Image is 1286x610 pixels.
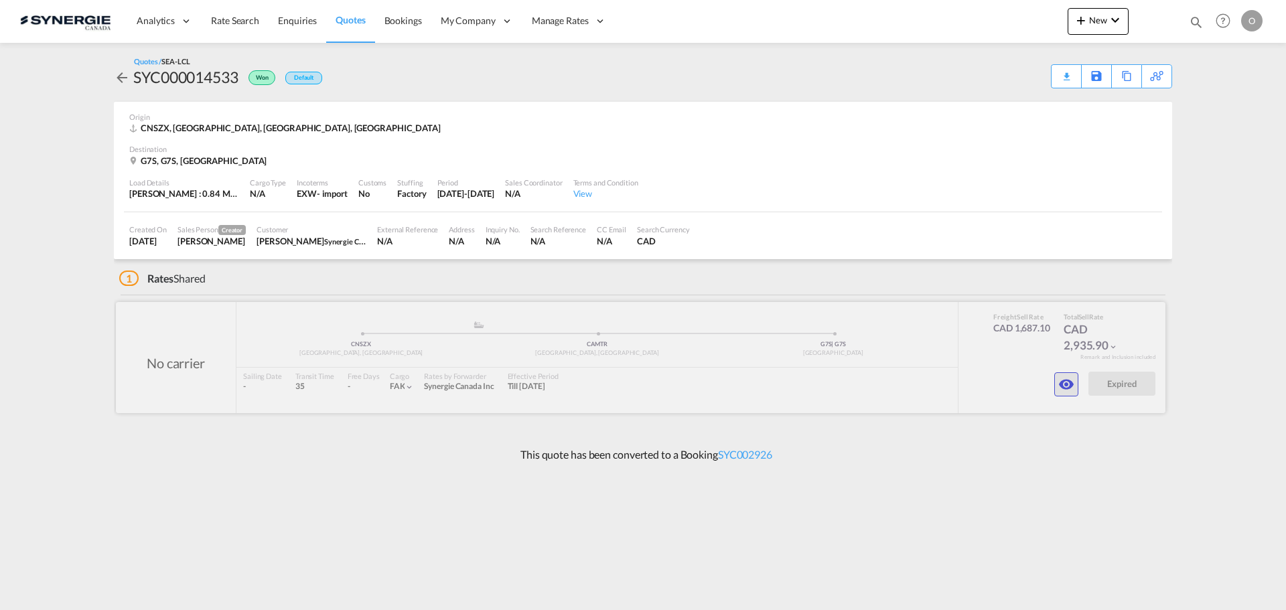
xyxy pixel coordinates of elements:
[336,14,365,25] span: Quotes
[597,224,626,234] div: CC Email
[505,177,562,187] div: Sales Coordinator
[20,6,111,36] img: 1f56c880d42311ef80fc7dca854c8e59.png
[257,235,366,247] div: Edouard Doyon
[1068,8,1129,35] button: icon-plus 400-fgNewicon-chevron-down
[250,177,286,187] div: Cargo Type
[637,224,690,234] div: Search Currency
[1212,9,1241,33] div: Help
[129,112,1157,122] div: Origin
[114,66,133,88] div: icon-arrow-left
[1058,67,1074,77] md-icon: icon-download
[1241,10,1263,31] div: O
[358,177,386,187] div: Customs
[141,123,441,133] span: CNSZX, [GEOGRAPHIC_DATA], [GEOGRAPHIC_DATA], [GEOGRAPHIC_DATA]
[637,235,690,247] div: CAD
[278,15,317,26] span: Enquiries
[137,14,175,27] span: Analytics
[257,224,366,234] div: Customer
[238,66,279,88] div: Won
[297,187,317,200] div: EXW
[129,122,444,134] div: CNSZX, Shenzhen, GD, Europe
[449,224,474,234] div: Address
[324,236,379,246] span: Synergie Canada
[114,70,130,86] md-icon: icon-arrow-left
[129,187,239,200] div: [PERSON_NAME] : 0.84 MT | Volumetric Wt : 6.65 CBM | Chargeable Wt : 6.65 W/M
[573,177,638,187] div: Terms and Condition
[250,187,286,200] div: N/A
[449,235,474,247] div: N/A
[486,224,520,234] div: Inquiry No.
[532,14,589,27] span: Manage Rates
[1082,65,1111,88] div: Save As Template
[384,15,422,26] span: Bookings
[718,448,772,461] a: SYC002926
[211,15,259,26] span: Rate Search
[397,187,426,200] div: Factory Stuffing
[1073,12,1089,28] md-icon: icon-plus 400-fg
[317,187,348,200] div: - import
[505,187,562,200] div: N/A
[514,447,772,462] p: This quote has been converted to a Booking
[1212,9,1234,32] span: Help
[218,225,246,235] span: Creator
[437,187,495,200] div: 14 Sep 2025
[573,187,638,200] div: View
[177,224,246,235] div: Sales Person
[1058,376,1074,392] md-icon: icon-eye
[119,271,139,286] span: 1
[177,235,246,247] div: Rosa Ho
[1189,15,1204,35] div: icon-magnify
[133,66,238,88] div: SYC000014533
[486,235,520,247] div: N/A
[119,271,206,286] div: Shared
[129,155,270,167] div: G7S, G7S, Canada
[530,235,586,247] div: N/A
[597,235,626,247] div: N/A
[437,177,495,187] div: Period
[1058,65,1074,77] div: Quote PDF is not available at this time
[129,177,239,187] div: Load Details
[129,235,167,247] div: 4 Sep 2025
[397,177,426,187] div: Stuffing
[1054,372,1078,396] button: icon-eye
[134,56,190,66] div: Quotes /SEA-LCL
[297,177,348,187] div: Incoterms
[129,144,1157,154] div: Destination
[358,187,386,200] div: No
[530,224,586,234] div: Search Reference
[285,72,322,84] div: Default
[256,74,272,86] span: Won
[377,235,438,247] div: N/A
[441,14,496,27] span: My Company
[377,224,438,234] div: External Reference
[147,272,174,285] span: Rates
[1073,15,1123,25] span: New
[1189,15,1204,29] md-icon: icon-magnify
[161,57,190,66] span: SEA-LCL
[1107,12,1123,28] md-icon: icon-chevron-down
[129,224,167,234] div: Created On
